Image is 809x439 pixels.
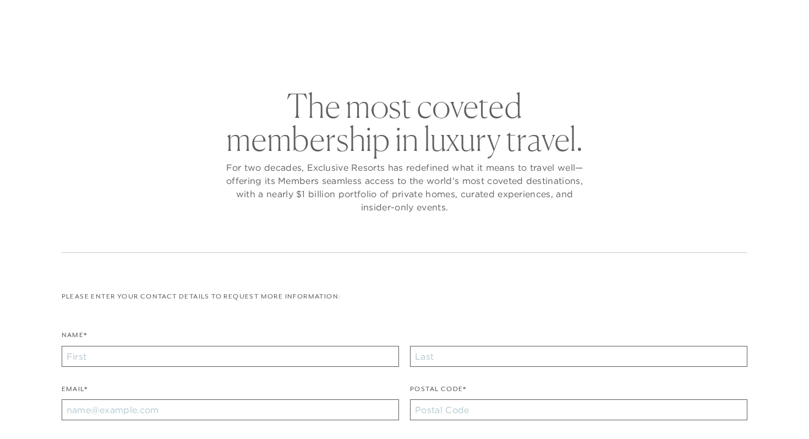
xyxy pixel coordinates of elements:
[62,291,748,302] p: Please enter your contact details to request more information:
[379,35,447,67] a: Membership
[62,399,399,420] input: name@example.com
[692,12,746,22] a: Member Login
[62,346,399,367] input: First
[62,330,88,346] label: Name*
[278,35,362,67] a: The Collection
[223,161,586,214] p: For two decades, Exclusive Resorts has redefined what it means to travel well—offering its Member...
[223,89,586,155] h2: The most coveted membership in luxury travel.
[410,399,747,420] input: Postal Code
[463,35,531,67] a: Community
[34,12,82,22] a: Get Started
[410,384,467,400] label: Postal Code*
[410,346,747,367] input: Last
[62,384,88,400] label: Email*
